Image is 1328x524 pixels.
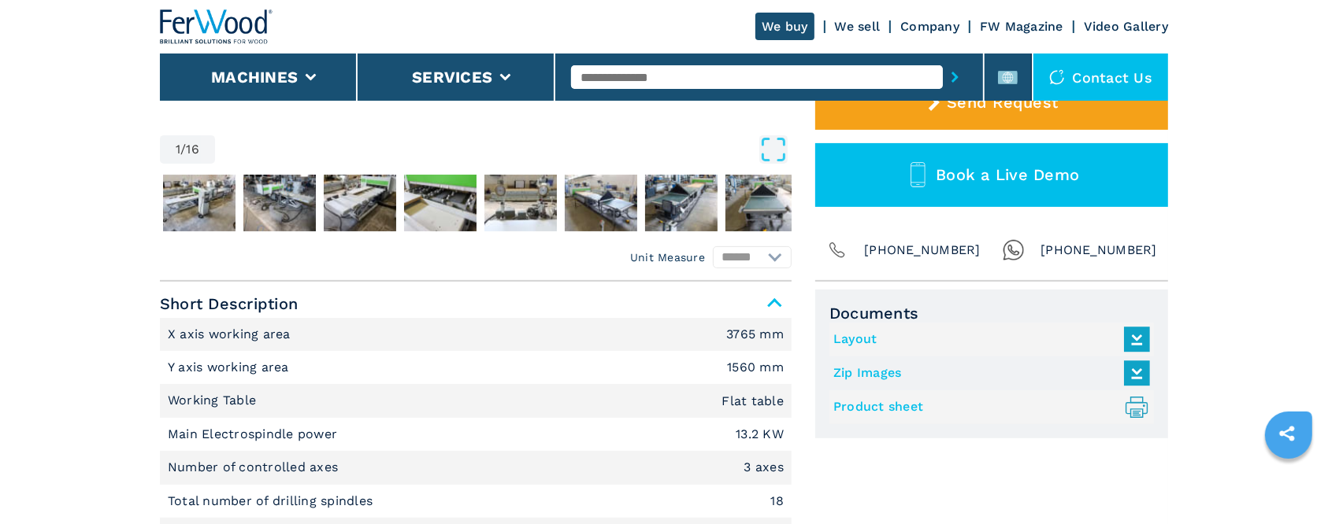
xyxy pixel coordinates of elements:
p: Number of controlled axes [168,459,343,476]
span: Send Request [947,93,1058,112]
img: Phone [826,239,848,261]
p: Total number of drilling spindles [168,493,377,510]
span: / [180,143,186,156]
p: X axis working area [168,326,295,343]
span: Short Description [160,290,792,318]
span: 16 [187,143,200,156]
img: 19155e5a3eb18a70fbe1f6fc16104c03 [324,175,396,231]
em: 3765 mm [726,328,784,341]
button: Open Fullscreen [219,135,788,164]
button: Send Request [815,75,1168,130]
a: Company [900,19,959,34]
em: Flat table [722,395,785,408]
button: Go to Slide 7 [562,172,640,234]
button: Go to Slide 4 [321,172,399,234]
img: 0ee6d1d45bc17f34630408262eb6f1d5 [404,175,477,231]
img: 04eaf8bf6f31e54b482eb040753d58cf [645,175,718,231]
a: FW Magazine [980,19,1063,34]
img: Ferwood [160,9,273,44]
a: We buy [755,13,814,40]
img: d22ce690a94a7431bfb058200925a79e [243,175,316,231]
a: Product sheet [833,394,1142,420]
a: sharethis [1267,414,1307,453]
em: Unit Measure [630,249,705,265]
img: Whatsapp [1003,239,1025,261]
a: Video Gallery [1084,19,1168,34]
p: Main Electrospindle power [168,426,342,443]
button: submit-button [943,59,967,95]
img: 93361405106467ef28d085bb5067a413 [163,175,236,231]
div: Contact us [1033,54,1169,101]
p: Working Table [168,392,261,409]
span: [PHONE_NUMBER] [1041,239,1157,261]
span: Documents [829,304,1154,323]
span: Book a Live Demo [936,165,1079,184]
a: Zip Images [833,360,1142,386]
nav: Thumbnail Navigation [160,172,792,234]
em: 3 axes [744,461,785,474]
button: Go to Slide 2 [160,172,239,234]
img: 4f6aafc3a979820db306ab798198079e [484,175,557,231]
img: ca30ed6ad67423e4e2ecf8e77a8f4af8 [565,175,637,231]
p: Y axis working area [168,359,293,376]
em: 13.2 KW [736,428,784,441]
img: Contact us [1049,69,1065,85]
span: [PHONE_NUMBER] [864,239,981,261]
button: Go to Slide 5 [401,172,480,234]
button: Machines [211,68,298,87]
button: Go to Slide 9 [722,172,801,234]
iframe: Chat [1261,453,1316,512]
button: Services [412,68,492,87]
a: We sell [835,19,881,34]
button: Book a Live Demo [815,143,1168,207]
img: c633612ea4c8d79285941e2e6bc3a7ce [725,175,798,231]
span: 1 [176,143,180,156]
a: Layout [833,327,1142,352]
em: 1560 mm [727,361,784,374]
button: Go to Slide 8 [642,172,721,234]
em: 18 [771,495,785,507]
button: Go to Slide 3 [240,172,319,234]
button: Go to Slide 6 [481,172,560,234]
